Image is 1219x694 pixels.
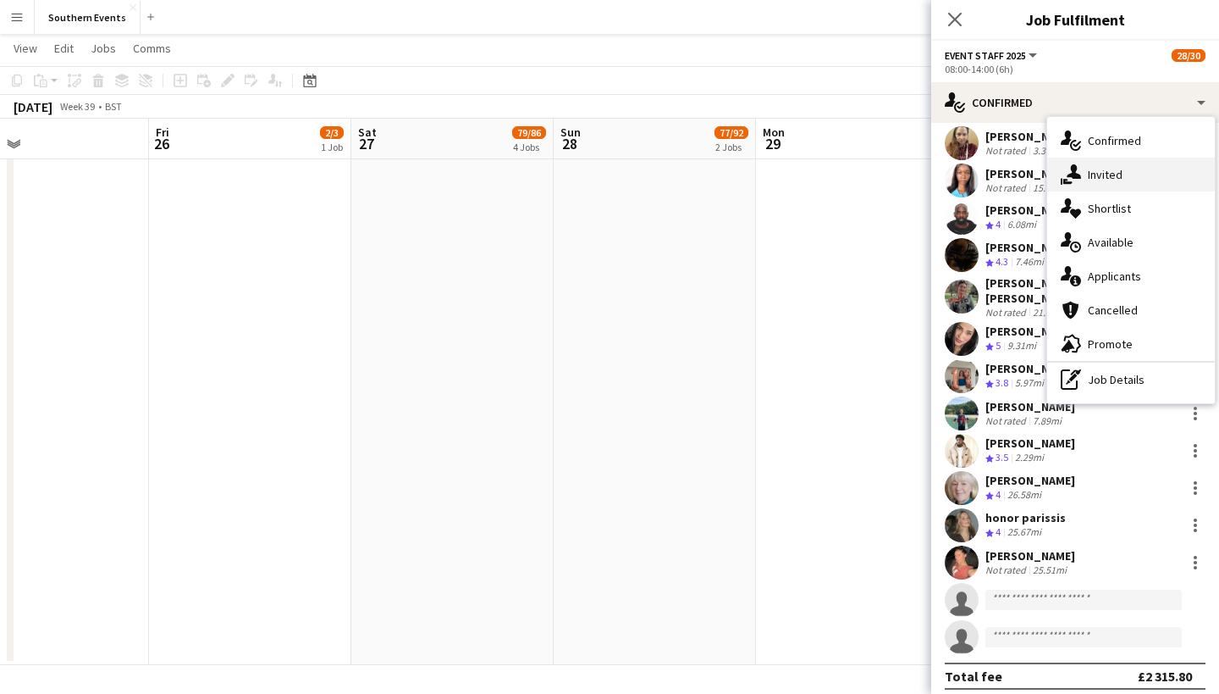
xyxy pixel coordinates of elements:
[133,41,171,56] span: Comms
[985,564,1029,576] div: Not rated
[1012,376,1047,391] div: 5.97mi
[996,339,1001,352] span: 5
[1047,363,1215,397] div: Job Details
[156,125,169,140] span: Fri
[985,436,1075,451] div: [PERSON_NAME]
[996,218,1001,230] span: 4
[714,126,748,139] span: 77/92
[560,125,581,140] span: Sun
[126,37,178,59] a: Comms
[1029,144,1065,157] div: 3.36mi
[358,125,377,140] span: Sat
[321,141,343,153] div: 1 Job
[985,129,1167,144] div: [PERSON_NAME] [PERSON_NAME]
[985,399,1075,414] div: [PERSON_NAME]
[1172,49,1205,62] span: 28/30
[715,141,747,153] div: 2 Jobs
[1012,451,1047,465] div: 2.29mi
[945,49,1026,62] span: Event Staff 2025
[996,255,1008,268] span: 4.3
[985,414,1029,427] div: Not rated
[985,144,1029,157] div: Not rated
[1004,525,1045,540] div: 25.67mi
[996,451,1008,464] span: 3.5
[931,82,1219,123] div: Confirmed
[945,668,1002,685] div: Total fee
[54,41,74,56] span: Edit
[985,306,1029,319] div: Not rated
[56,100,98,113] span: Week 39
[1088,269,1141,284] span: Applicants
[945,49,1040,62] button: Event Staff 2025
[985,510,1066,525] div: honor parissis
[91,41,116,56] span: Jobs
[985,203,1075,218] div: [PERSON_NAME]
[356,134,377,153] span: 27
[153,134,169,153] span: 26
[1088,336,1133,352] span: Promote
[931,8,1219,31] h3: Job Fulfilment
[1029,564,1070,576] div: 25.51mi
[763,125,785,140] span: Mon
[985,240,1075,255] div: [PERSON_NAME]
[996,525,1001,538] span: 4
[558,134,581,153] span: 28
[1029,181,1065,194] div: 15.1mi
[1029,306,1070,319] div: 21.39mi
[985,361,1076,376] div: [PERSON_NAME]
[1138,668,1192,685] div: £2 315.80
[1088,303,1138,318] span: Cancelled
[996,376,1008,389] span: 3.8
[985,324,1075,339] div: [PERSON_NAME]
[7,37,44,59] a: View
[985,181,1029,194] div: Not rated
[1029,414,1065,427] div: 7.89mi
[1088,201,1131,216] span: Shortlist
[14,98,52,115] div: [DATE]
[996,488,1001,501] span: 4
[35,1,141,34] button: Southern Events
[985,275,1178,306] div: [PERSON_NAME] [PERSON_NAME] [PERSON_NAME]
[84,37,123,59] a: Jobs
[512,126,546,139] span: 79/86
[1088,235,1134,250] span: Available
[1004,488,1045,502] div: 26.58mi
[105,100,122,113] div: BST
[985,473,1075,488] div: [PERSON_NAME]
[760,134,785,153] span: 29
[320,126,344,139] span: 2/3
[985,166,1075,181] div: [PERSON_NAME]
[1004,218,1040,232] div: 6.08mi
[14,41,37,56] span: View
[985,548,1075,564] div: [PERSON_NAME]
[945,63,1205,75] div: 08:00-14:00 (6h)
[513,141,545,153] div: 4 Jobs
[1012,255,1047,269] div: 7.46mi
[1088,133,1141,148] span: Confirmed
[1004,339,1040,353] div: 9.31mi
[1088,167,1122,182] span: Invited
[47,37,80,59] a: Edit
